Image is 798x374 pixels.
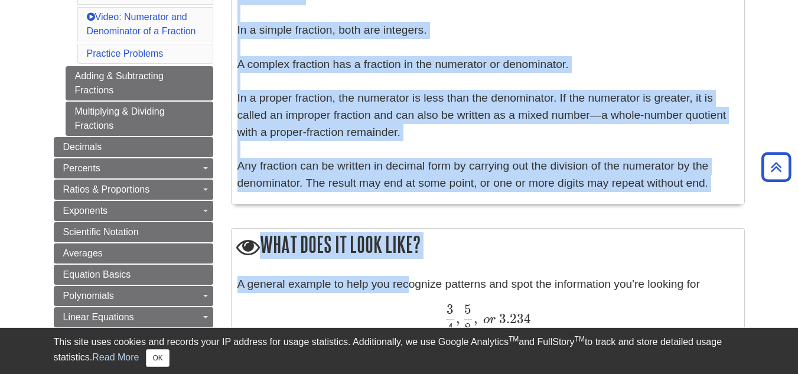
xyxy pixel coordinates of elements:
[575,335,585,343] sup: TM
[92,352,139,362] a: Read More
[499,311,531,327] span: 3.234
[63,248,103,258] span: Averages
[87,12,196,36] a: Video: Numerator and Denominator of a Fraction
[483,313,490,326] span: o
[66,102,213,136] a: Multiplying & Dividing Fractions
[63,184,150,194] span: Ratios & Proportions
[66,66,213,100] a: Adding & Subtracting Fractions
[474,311,477,327] span: ,
[54,158,213,178] a: Percents
[509,335,519,343] sup: TM
[63,269,131,279] span: Equation Basics
[87,48,164,58] a: Practice Problems
[63,312,134,322] span: Linear Equations
[237,276,738,362] div: A general example to help you recognize patterns and spot the information you're looking for indi...
[63,163,100,173] span: Percents
[447,301,454,317] span: 3
[54,307,213,327] a: Linear Equations
[63,206,108,216] span: Exponents
[757,159,795,175] a: Back to Top
[54,222,213,242] a: Scientific Notation
[63,142,102,152] span: Decimals
[54,137,213,157] a: Decimals
[490,313,496,326] span: r
[232,229,744,262] h2: What does it look like?
[54,180,213,200] a: Ratios & Proportions
[146,349,169,367] button: Close
[54,243,213,264] a: Averages
[63,227,139,237] span: Scientific Notation
[63,291,114,301] span: Polynomials
[54,286,213,306] a: Polynomials
[456,311,460,327] span: ,
[464,301,471,317] span: 5
[54,265,213,285] a: Equation Basics
[54,335,745,367] div: This site uses cookies and records your IP address for usage statistics. Additionally, we use Goo...
[54,201,213,221] a: Exponents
